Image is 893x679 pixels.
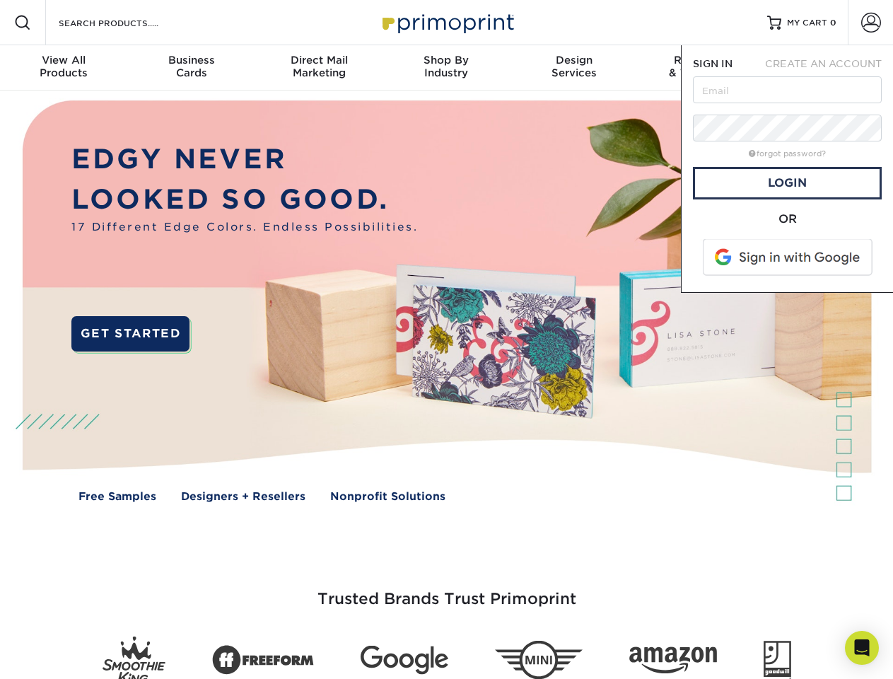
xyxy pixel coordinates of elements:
a: Login [693,167,882,199]
img: Amazon [629,647,717,674]
div: & Templates [638,54,765,79]
p: LOOKED SO GOOD. [71,180,418,220]
span: Business [127,54,255,66]
div: OR [693,211,882,228]
img: Goodwill [764,641,791,679]
a: GET STARTED [71,316,189,352]
img: Primoprint [376,7,518,37]
iframe: Google Customer Reviews [4,636,120,674]
span: CREATE AN ACCOUNT [765,58,882,69]
a: Shop ByIndustry [383,45,510,91]
div: Marketing [255,54,383,79]
span: Resources [638,54,765,66]
div: Services [510,54,638,79]
img: Google [361,646,448,675]
span: Direct Mail [255,54,383,66]
span: Design [510,54,638,66]
a: DesignServices [510,45,638,91]
span: 17 Different Edge Colors. Endless Possibilities. [71,219,418,236]
a: forgot password? [749,149,826,158]
div: Cards [127,54,255,79]
a: BusinessCards [127,45,255,91]
a: Nonprofit Solutions [330,489,445,505]
div: Industry [383,54,510,79]
span: Shop By [383,54,510,66]
input: SEARCH PRODUCTS..... [57,14,195,31]
h3: Trusted Brands Trust Primoprint [33,556,860,625]
a: Free Samples [78,489,156,505]
a: Resources& Templates [638,45,765,91]
a: Direct MailMarketing [255,45,383,91]
a: Designers + Resellers [181,489,305,505]
span: MY CART [787,17,827,29]
span: SIGN IN [693,58,733,69]
div: Open Intercom Messenger [845,631,879,665]
p: EDGY NEVER [71,139,418,180]
span: 0 [830,18,836,28]
input: Email [693,76,882,103]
